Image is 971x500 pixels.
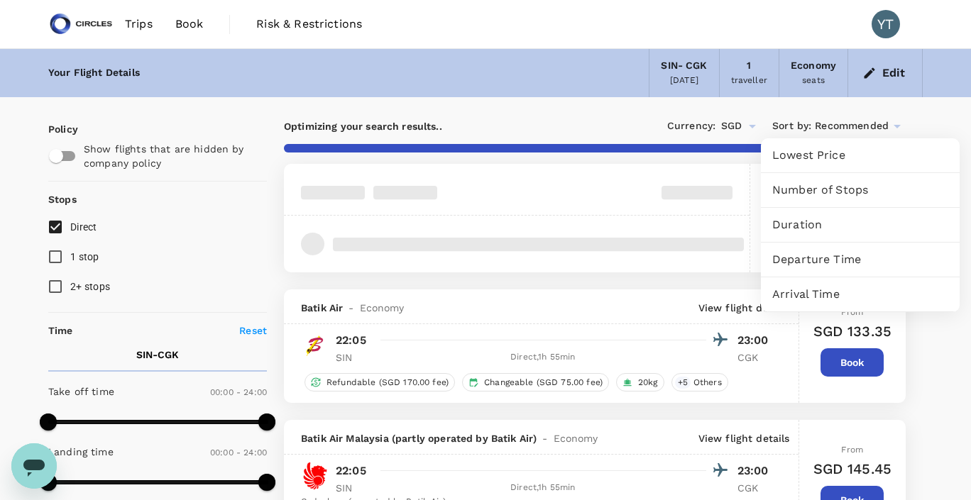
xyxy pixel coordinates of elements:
[772,286,948,303] span: Arrival Time
[772,147,948,164] span: Lowest Price
[761,173,960,207] div: Number of Stops
[772,251,948,268] span: Departure Time
[761,138,960,172] div: Lowest Price
[761,277,960,311] div: Arrival Time
[772,182,948,199] span: Number of Stops
[761,208,960,242] div: Duration
[772,216,948,233] span: Duration
[761,243,960,277] div: Departure Time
